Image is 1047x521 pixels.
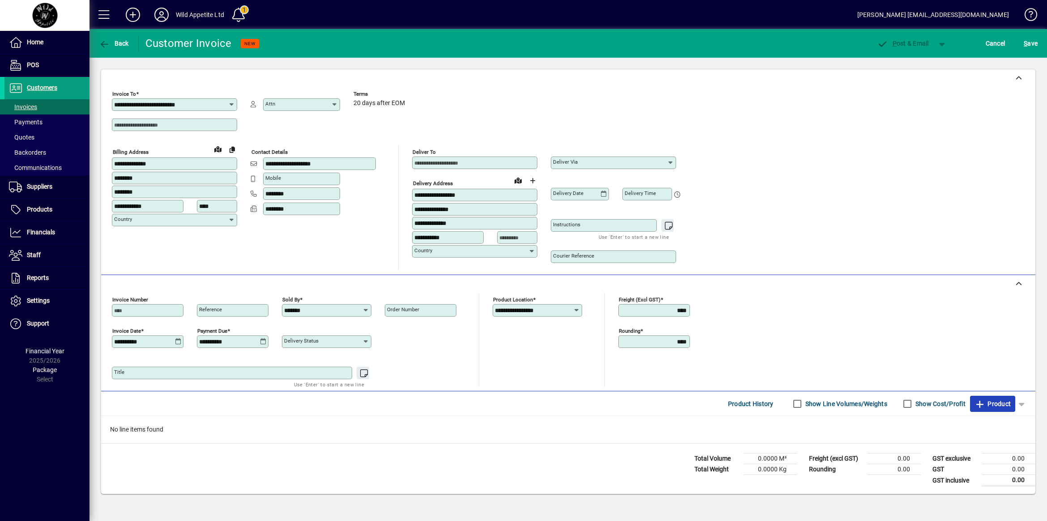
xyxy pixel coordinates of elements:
[97,35,131,51] button: Back
[4,114,89,130] a: Payments
[27,61,39,68] span: POS
[804,453,867,464] td: Freight (excl GST)
[99,40,129,47] span: Back
[199,306,222,313] mat-label: Reference
[4,244,89,267] a: Staff
[284,338,319,344] mat-label: Delivery status
[145,36,232,51] div: Customer Invoice
[619,297,660,303] mat-label: Freight (excl GST)
[114,369,124,375] mat-label: Title
[1024,36,1038,51] span: ave
[112,328,141,334] mat-label: Invoice date
[857,8,1009,22] div: [PERSON_NAME] [EMAIL_ADDRESS][DOMAIN_NAME]
[728,397,774,411] span: Product History
[9,103,37,110] span: Invoices
[27,229,55,236] span: Financials
[619,328,640,334] mat-label: Rounding
[867,464,921,475] td: 0.00
[4,290,89,312] a: Settings
[553,221,580,228] mat-label: Instructions
[353,100,405,107] span: 20 days after EOM
[4,221,89,244] a: Financials
[27,251,41,258] span: Staff
[414,247,432,254] mat-label: Country
[982,464,1035,475] td: 0.00
[982,475,1035,486] td: 0.00
[225,142,239,157] button: Copy to Delivery address
[387,306,419,313] mat-label: Order number
[114,216,132,222] mat-label: Country
[877,40,929,47] span: ost & Email
[744,453,797,464] td: 0.0000 M³
[872,35,933,51] button: Post & Email
[33,366,57,373] span: Package
[511,173,525,187] a: View on map
[101,416,1035,443] div: No line items found
[4,145,89,160] a: Backorders
[4,54,89,76] a: POS
[413,149,436,155] mat-label: Deliver To
[986,36,1005,51] span: Cancel
[112,91,136,97] mat-label: Invoice To
[9,134,34,141] span: Quotes
[553,253,594,259] mat-label: Courier Reference
[690,464,744,475] td: Total Weight
[983,35,1008,51] button: Cancel
[4,313,89,335] a: Support
[4,199,89,221] a: Products
[599,232,669,242] mat-hint: Use 'Enter' to start a new line
[893,40,897,47] span: P
[525,174,540,188] button: Choose address
[197,328,227,334] mat-label: Payment due
[353,91,407,97] span: Terms
[493,297,533,303] mat-label: Product location
[553,190,583,196] mat-label: Delivery date
[265,175,281,181] mat-label: Mobile
[4,130,89,145] a: Quotes
[27,320,49,327] span: Support
[27,297,50,304] span: Settings
[975,397,1011,411] span: Product
[4,31,89,54] a: Home
[804,399,887,408] label: Show Line Volumes/Weights
[553,159,578,165] mat-label: Deliver via
[27,274,49,281] span: Reports
[244,41,255,47] span: NEW
[176,8,224,22] div: Wild Appetite Ltd
[928,464,982,475] td: GST
[4,176,89,198] a: Suppliers
[9,164,62,171] span: Communications
[282,297,300,303] mat-label: Sold by
[265,101,275,107] mat-label: Attn
[27,183,52,190] span: Suppliers
[4,99,89,114] a: Invoices
[27,38,43,46] span: Home
[1021,35,1040,51] button: Save
[112,297,148,303] mat-label: Invoice number
[9,119,43,126] span: Payments
[294,379,364,390] mat-hint: Use 'Enter' to start a new line
[9,149,46,156] span: Backorders
[119,7,147,23] button: Add
[928,453,982,464] td: GST exclusive
[211,142,225,156] a: View on map
[744,464,797,475] td: 0.0000 Kg
[27,206,52,213] span: Products
[4,267,89,289] a: Reports
[914,399,966,408] label: Show Cost/Profit
[1018,2,1036,31] a: Knowledge Base
[867,453,921,464] td: 0.00
[89,35,139,51] app-page-header-button: Back
[690,453,744,464] td: Total Volume
[724,396,777,412] button: Product History
[1024,40,1027,47] span: S
[147,7,176,23] button: Profile
[982,453,1035,464] td: 0.00
[804,464,867,475] td: Rounding
[970,396,1015,412] button: Product
[625,190,656,196] mat-label: Delivery time
[27,84,57,91] span: Customers
[4,160,89,175] a: Communications
[928,475,982,486] td: GST inclusive
[26,347,64,355] span: Financial Year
